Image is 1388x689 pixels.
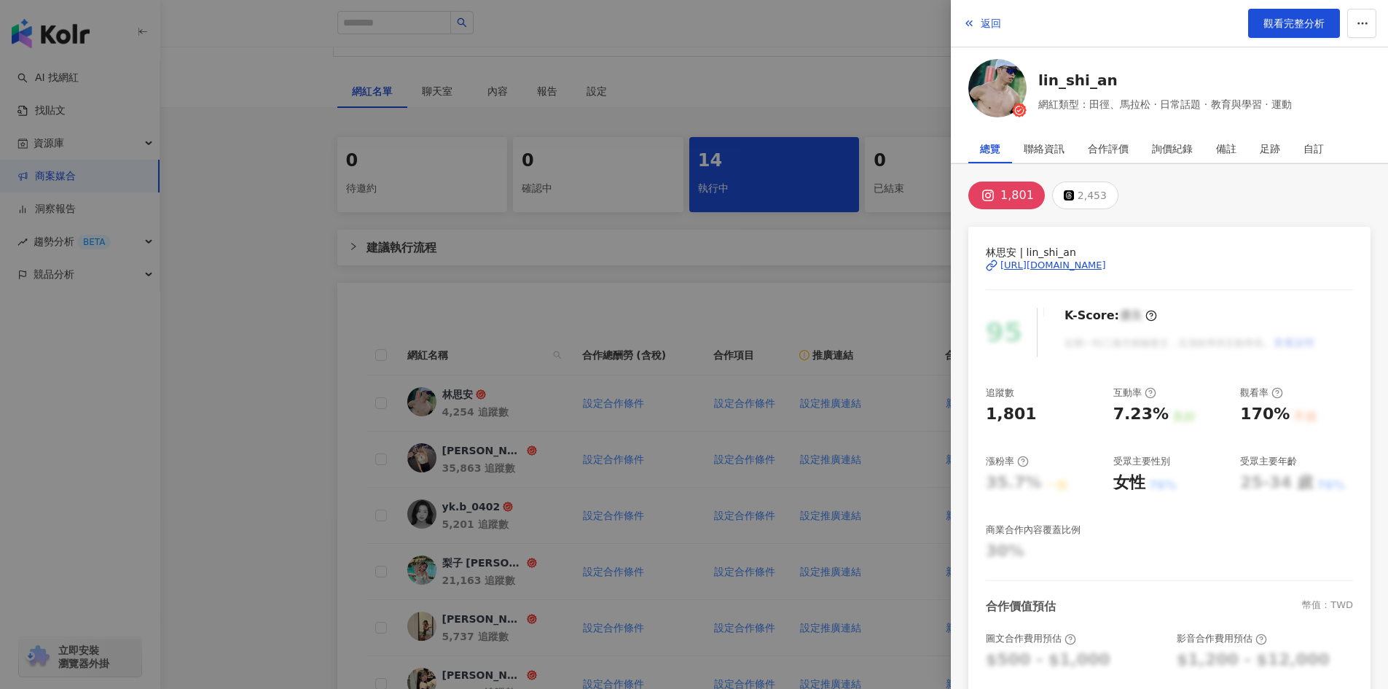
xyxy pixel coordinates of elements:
a: 觀看完整分析 [1248,9,1340,38]
div: 足跡 [1260,134,1280,163]
span: 林思安 | lin_shi_an [986,244,1353,260]
div: 觀看率 [1240,386,1283,400]
div: 170% [1240,403,1290,426]
a: [URL][DOMAIN_NAME] [986,259,1353,272]
div: 漲粉率 [986,455,1029,468]
div: 圖文合作費用預估 [986,632,1076,645]
div: 幣值：TWD [1302,599,1353,615]
span: 返回 [981,17,1001,29]
div: 2,453 [1078,185,1107,206]
div: 受眾主要年齡 [1240,455,1297,468]
span: 網紅類型：田徑、馬拉松 · 日常話題 · 教育與學習 · 運動 [1038,96,1292,112]
div: 商業合作內容覆蓋比例 [986,523,1081,537]
div: 總覽 [980,134,1000,163]
div: 女性 [1113,472,1145,494]
span: 觀看完整分析 [1263,17,1325,29]
div: 1,801 [1000,185,1034,206]
button: 2,453 [1052,182,1118,209]
div: 自訂 [1303,134,1324,163]
div: 合作評價 [1088,134,1129,163]
a: lin_shi_an [1038,70,1292,90]
div: 追蹤數 [986,386,1014,400]
div: K-Score : [1064,308,1157,324]
button: 1,801 [968,182,1045,209]
div: 聯絡資訊 [1024,134,1064,163]
div: 備註 [1216,134,1236,163]
div: 合作價值預估 [986,599,1056,615]
button: 返回 [962,9,1002,38]
div: 7.23% [1113,403,1169,426]
div: 1,801 [986,403,1037,426]
div: 受眾主要性別 [1113,455,1170,468]
div: 影音合作費用預估 [1177,632,1267,645]
div: 互動率 [1113,386,1156,400]
img: KOL Avatar [968,59,1027,117]
div: 詢價紀錄 [1152,134,1193,163]
a: KOL Avatar [968,59,1027,122]
div: [URL][DOMAIN_NAME] [1000,259,1106,272]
